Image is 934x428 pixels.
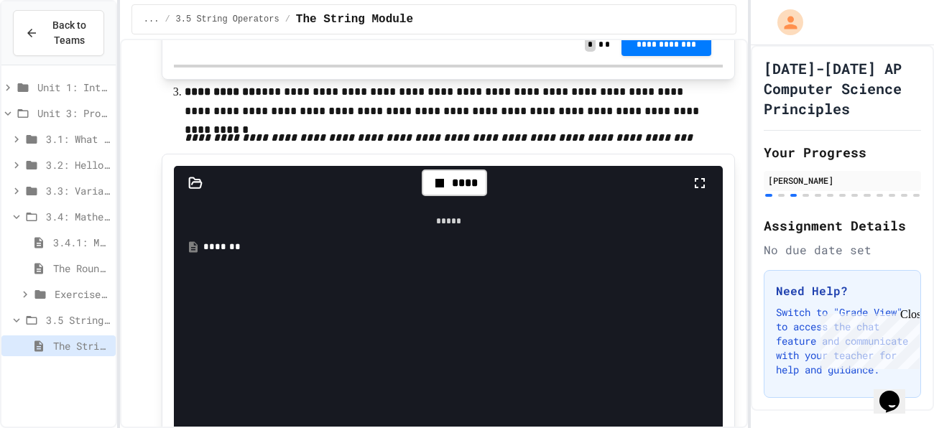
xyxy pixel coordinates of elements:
[764,58,921,118] h1: [DATE]-[DATE] AP Computer Science Principles
[53,235,110,250] span: 3.4.1: Mathematical Operators
[53,338,110,353] span: The String Module
[144,14,159,25] span: ...
[55,287,110,302] span: Exercise - Mathematical Operators
[764,142,921,162] h2: Your Progress
[46,157,110,172] span: 3.2: Hello, World!
[776,305,909,377] p: Switch to "Grade View" to access the chat feature and communicate with your teacher for help and ...
[764,241,921,259] div: No due date set
[776,282,909,299] h3: Need Help?
[815,308,920,369] iframe: chat widget
[165,14,170,25] span: /
[37,106,110,121] span: Unit 3: Programming with Python
[37,80,110,95] span: Unit 1: Intro to Computer Science
[296,11,413,28] span: The String Module
[762,6,807,39] div: My Account
[53,261,110,276] span: The Round Function
[46,131,110,146] span: 3.1: What is Code?
[764,215,921,236] h2: Assignment Details
[46,312,110,327] span: 3.5 String Operators
[13,10,104,56] button: Back to Teams
[768,174,917,187] div: [PERSON_NAME]
[46,209,110,224] span: 3.4: Mathematical Operators
[6,6,99,91] div: Chat with us now!Close
[874,371,920,414] iframe: chat widget
[176,14,279,25] span: 3.5 String Operators
[285,14,290,25] span: /
[46,183,110,198] span: 3.3: Variables and Data Types
[47,18,92,48] span: Back to Teams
